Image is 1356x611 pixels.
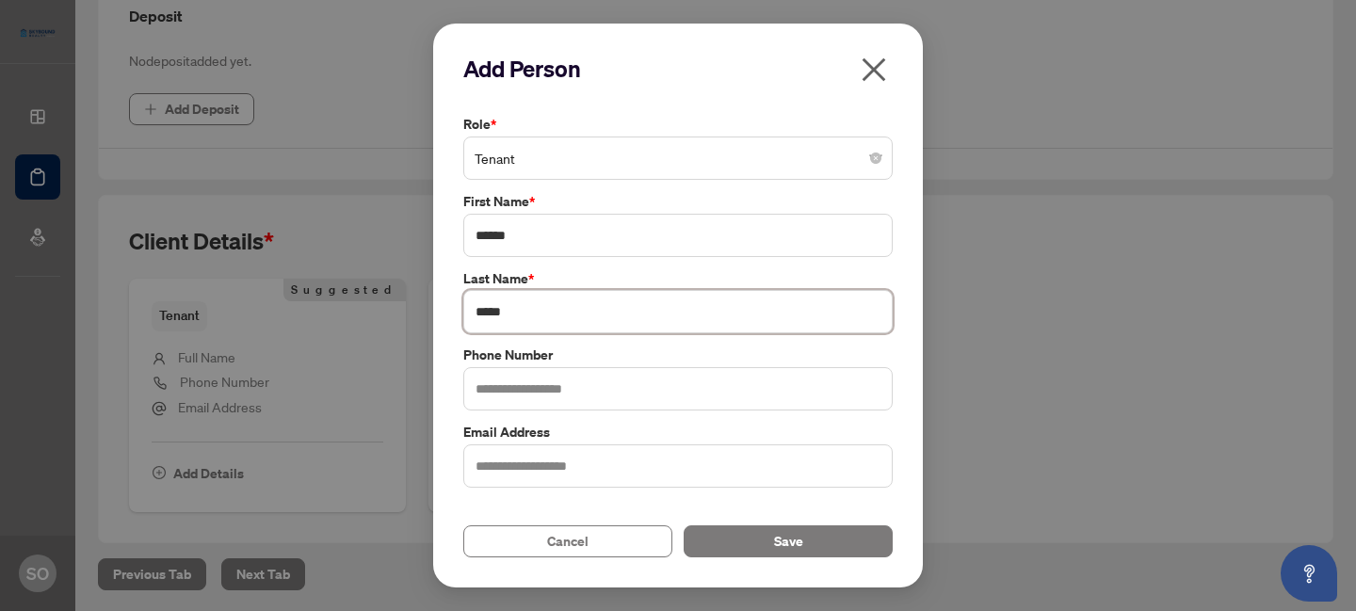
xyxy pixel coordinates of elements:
span: Cancel [547,526,589,556]
span: Tenant [475,140,881,176]
span: close [859,55,889,85]
button: Open asap [1281,545,1337,602]
button: Cancel [463,525,672,557]
span: close-circle [870,153,881,164]
button: Save [684,525,893,557]
label: Phone Number [463,345,893,365]
span: Save [774,526,803,556]
h2: Add Person [463,54,893,84]
label: Email Address [463,422,893,442]
label: Last Name [463,268,893,289]
label: Role [463,114,893,135]
label: First Name [463,191,893,212]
